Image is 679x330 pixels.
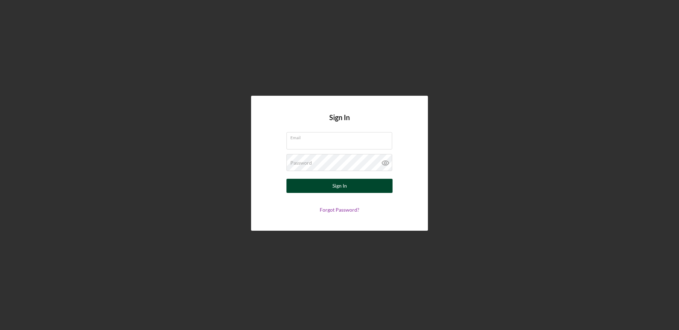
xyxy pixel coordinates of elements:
[320,207,359,213] a: Forgot Password?
[290,132,392,140] label: Email
[332,179,347,193] div: Sign In
[290,160,312,166] label: Password
[329,113,350,132] h4: Sign In
[286,179,393,193] button: Sign In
